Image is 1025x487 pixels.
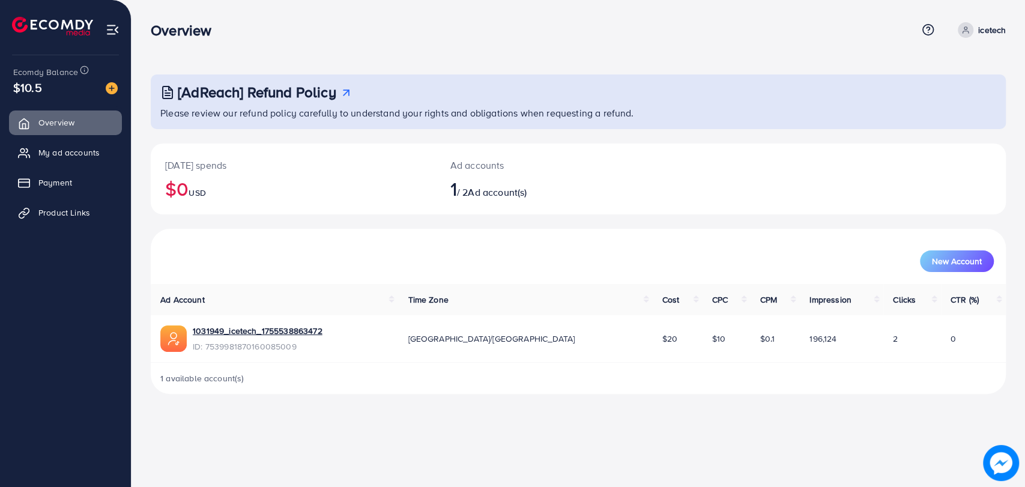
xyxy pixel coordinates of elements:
h2: / 2 [450,177,635,200]
span: CPM [760,294,777,306]
img: image [983,445,1019,481]
img: image [106,82,118,94]
span: [GEOGRAPHIC_DATA]/[GEOGRAPHIC_DATA] [408,333,575,345]
a: icetech [953,22,1006,38]
a: Product Links [9,201,122,225]
button: New Account [920,250,994,272]
a: 1031949_icetech_1755538863472 [193,325,322,337]
span: New Account [932,257,982,265]
span: 2 [893,333,898,345]
h2: $0 [165,177,422,200]
span: Time Zone [408,294,448,306]
span: My ad accounts [38,147,100,159]
span: Clicks [893,294,916,306]
span: Product Links [38,207,90,219]
h3: Overview [151,22,221,39]
img: logo [12,17,93,35]
p: Ad accounts [450,158,635,172]
img: ic-ads-acc.e4c84228.svg [160,325,187,352]
a: Payment [9,171,122,195]
p: Please review our refund policy carefully to understand your rights and obligations when requesti... [160,106,999,120]
h3: [AdReach] Refund Policy [178,83,336,101]
span: Payment [38,177,72,189]
span: CPC [712,294,728,306]
span: USD [189,187,205,199]
span: $10.5 [13,79,42,96]
a: Overview [9,110,122,135]
span: $10 [712,333,725,345]
span: Ecomdy Balance [13,66,78,78]
span: CTR (%) [951,294,979,306]
span: ID: 7539981870160085009 [193,340,322,352]
img: menu [106,23,119,37]
span: 1 available account(s) [160,372,244,384]
span: Impression [809,294,851,306]
p: [DATE] spends [165,158,422,172]
span: 1 [450,175,457,202]
span: Cost [662,294,680,306]
span: 196,124 [809,333,836,345]
a: My ad accounts [9,141,122,165]
span: Overview [38,116,74,129]
span: Ad account(s) [468,186,527,199]
span: 0 [951,333,956,345]
span: $20 [662,333,677,345]
p: icetech [978,23,1006,37]
span: Ad Account [160,294,205,306]
span: $0.1 [760,333,775,345]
